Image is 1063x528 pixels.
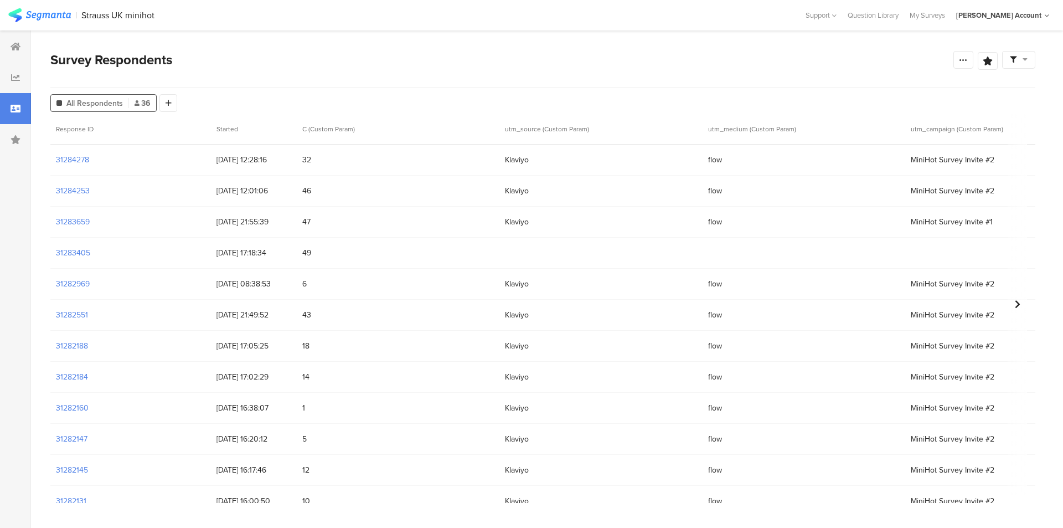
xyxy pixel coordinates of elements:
div: | [75,9,77,22]
span: Survey Respondents [50,50,172,70]
span: [DATE] 17:02:29 [216,371,291,383]
span: 1 [302,402,494,414]
span: 43 [302,309,494,321]
span: Started [216,124,238,134]
span: [DATE] 16:20:12 [216,433,291,445]
span: flow [708,154,900,166]
span: flow [708,216,900,228]
span: 18 [302,340,494,352]
span: flow [708,495,900,507]
span: Klaviyo [505,309,696,321]
span: All Respondents [66,98,123,109]
section: 31282160 [56,402,89,414]
span: utm_source (Custom Param) [505,124,589,134]
span: 10 [302,495,494,507]
span: Klaviyo [505,185,696,197]
span: [DATE] 21:55:39 [216,216,291,228]
a: Question Library [842,10,904,20]
span: utm_medium (Custom Param) [708,124,796,134]
section: 31282188 [56,340,88,352]
section: 31283659 [56,216,90,228]
span: Klaviyo [505,278,696,290]
section: 31282551 [56,309,88,321]
span: 46 [302,185,494,197]
span: Klaviyo [505,371,696,383]
section: 31283405 [56,247,90,259]
span: [DATE] 12:28:16 [216,154,291,166]
span: [DATE] 21:49:52 [216,309,291,321]
span: Klaviyo [505,464,696,476]
span: flow [708,340,900,352]
span: flow [708,278,900,290]
a: My Surveys [904,10,951,20]
span: [DATE] 17:05:25 [216,340,291,352]
section: 31282145 [56,464,88,476]
span: Response ID [56,124,94,134]
span: flow [708,464,900,476]
span: [DATE] 16:17:46 [216,464,291,476]
span: utm_campaign (Custom Param) [911,124,1003,134]
span: 6 [302,278,494,290]
span: flow [708,433,900,445]
span: [DATE] 12:01:06 [216,185,291,197]
span: 12 [302,464,494,476]
span: [DATE] 16:38:07 [216,402,291,414]
span: flow [708,402,900,414]
span: Klaviyo [505,402,696,414]
div: Strauss UK minihot [81,10,154,20]
span: 32 [302,154,494,166]
section: 31282184 [56,371,88,383]
div: [PERSON_NAME] Account [956,10,1041,20]
section: 31282969 [56,278,90,290]
span: Klaviyo [505,154,696,166]
span: flow [708,185,900,197]
span: 47 [302,216,494,228]
span: 14 [302,371,494,383]
span: C (Custom Param) [302,124,355,134]
span: [DATE] 16:00:50 [216,495,291,507]
section: 31282147 [56,433,87,445]
span: 5 [302,433,494,445]
div: Support [806,7,837,24]
span: 36 [135,98,151,109]
span: [DATE] 17:18:34 [216,247,291,259]
span: flow [708,309,900,321]
section: 31284278 [56,154,89,166]
span: Klaviyo [505,495,696,507]
section: 31284253 [56,185,90,197]
span: 49 [302,247,494,259]
span: Klaviyo [505,340,696,352]
span: Klaviyo [505,216,696,228]
span: flow [708,371,900,383]
span: [DATE] 08:38:53 [216,278,291,290]
section: 31282131 [56,495,86,507]
img: segmanta logo [8,8,71,22]
span: Klaviyo [505,433,696,445]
